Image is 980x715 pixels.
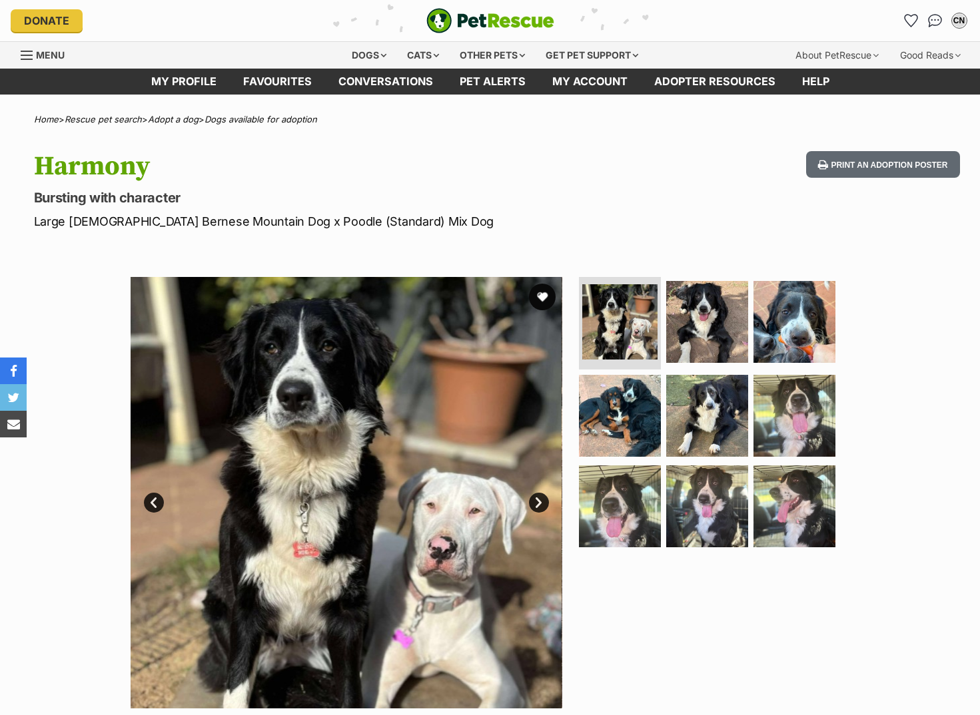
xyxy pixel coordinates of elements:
[786,42,888,69] div: About PetRescue
[205,114,317,124] a: Dogs available for adoption
[949,10,970,31] button: My account
[34,114,59,124] a: Home
[901,10,970,31] ul: Account quick links
[953,14,966,27] div: CN
[398,42,448,69] div: Cats
[138,69,230,95] a: My profile
[131,277,562,708] img: Photo of Harmony
[148,114,199,124] a: Adopt a dog
[753,465,835,547] img: Photo of Harmony
[539,69,641,95] a: My account
[21,42,74,66] a: Menu
[426,8,554,33] a: PetRescue
[579,375,661,457] img: Photo of Harmony
[36,49,65,61] span: Menu
[11,9,83,32] a: Donate
[925,10,946,31] a: Conversations
[753,281,835,363] img: Photo of Harmony
[342,42,396,69] div: Dogs
[806,151,959,178] button: Print an adoption poster
[579,465,661,547] img: Photo of Harmony
[928,14,942,27] img: chat-41dd97257d64d25036548639549fe6c8038ab92f7586957e7f3b1b290dea8141.svg
[666,281,748,363] img: Photo of Harmony
[666,465,748,547] img: Photo of Harmony
[426,8,554,33] img: logo-e224e6f780fb5917bec1dbf3a21bbac754714ae5b6737aabdf751b685950b380.svg
[789,69,843,95] a: Help
[144,493,164,513] a: Prev
[641,69,789,95] a: Adopter resources
[536,42,648,69] div: Get pet support
[1,115,980,124] div: > > >
[891,42,970,69] div: Good Reads
[34,212,598,230] p: Large [DEMOGRAPHIC_DATA] Bernese Mountain Dog x Poodle (Standard) Mix Dog
[901,10,922,31] a: Favourites
[65,114,142,124] a: Rescue pet search
[529,284,556,310] button: favourite
[230,69,325,95] a: Favourites
[450,42,534,69] div: Other pets
[753,375,835,457] img: Photo of Harmony
[34,188,598,207] p: Bursting with character
[446,69,539,95] a: Pet alerts
[582,284,658,359] img: Photo of Harmony
[529,493,549,513] a: Next
[666,375,748,457] img: Photo of Harmony
[325,69,446,95] a: conversations
[34,151,598,182] h1: Harmony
